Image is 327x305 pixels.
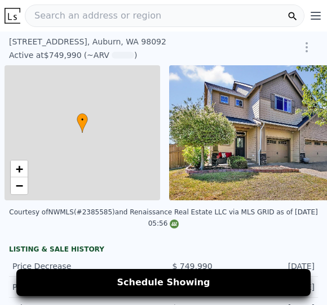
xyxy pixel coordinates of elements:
span: + [16,162,23,176]
div: [STREET_ADDRESS] , Auburn , WA 98092 [9,36,258,47]
span: Search an address or region [25,9,161,23]
span: − [16,178,23,192]
div: (~ARV ) [82,50,138,61]
img: Lotside [5,8,20,24]
a: Zoom in [11,160,28,177]
span: Active at [9,51,44,60]
span: • [77,115,88,125]
div: $749,990 [9,50,82,61]
img: NWMLS Logo [170,219,179,228]
button: Schedule Showing [16,269,311,296]
a: Zoom out [11,177,28,194]
div: LISTING & SALE HISTORY [9,245,318,256]
div: Courtesy of NWMLS (#2385585) and Renaissance Real Estate LLC via MLS GRID as of [DATE] 05:56 [9,208,317,227]
button: Show Options [295,36,318,59]
div: • [77,113,88,133]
